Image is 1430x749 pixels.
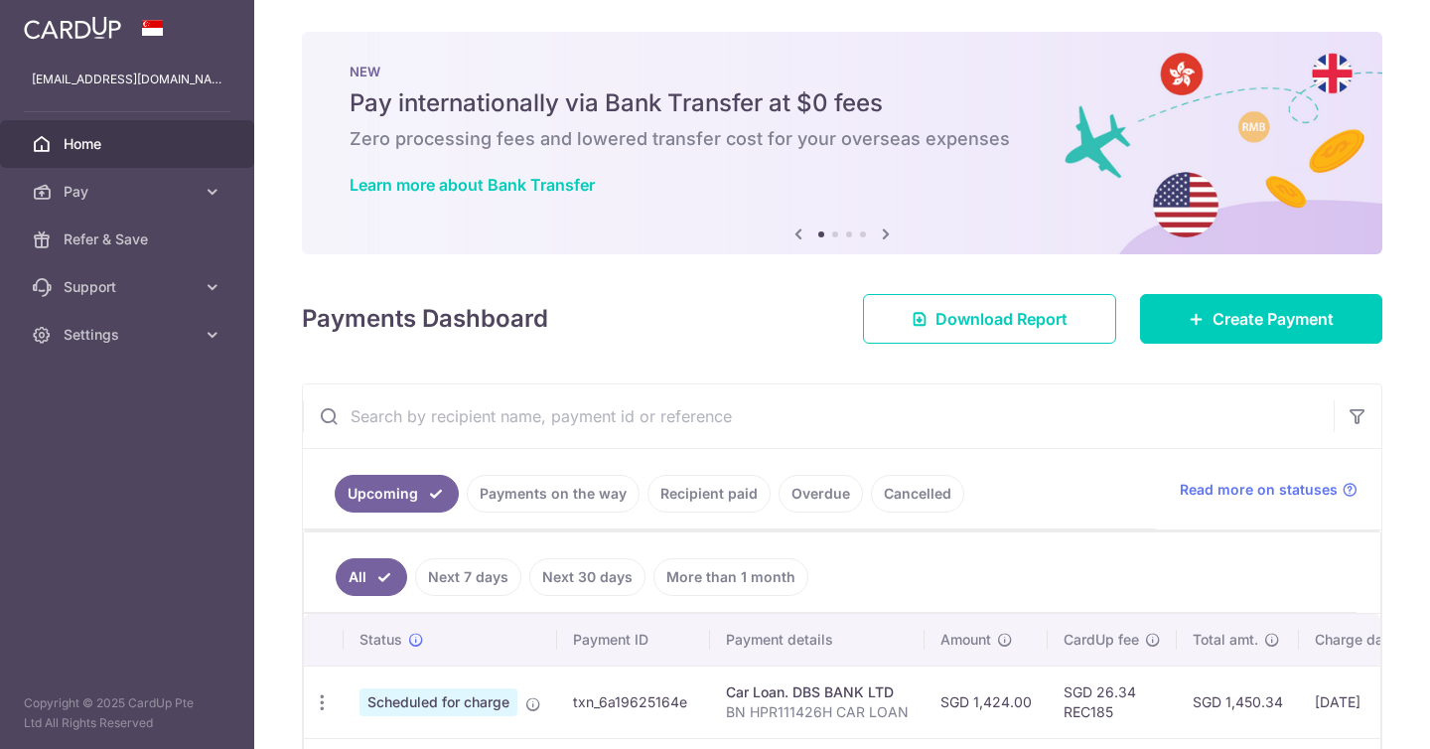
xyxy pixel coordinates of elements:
[350,175,595,195] a: Learn more about Bank Transfer
[935,307,1068,331] span: Download Report
[64,325,195,345] span: Settings
[557,614,710,666] th: Payment ID
[350,87,1335,119] h5: Pay internationally via Bank Transfer at $0 fees
[32,70,222,89] p: [EMAIL_ADDRESS][DOMAIN_NAME]
[647,475,771,513] a: Recipient paid
[710,614,925,666] th: Payment details
[779,475,863,513] a: Overdue
[359,688,517,716] span: Scheduled for charge
[1213,307,1334,331] span: Create Payment
[302,301,548,337] h4: Payments Dashboard
[1315,630,1396,650] span: Charge date
[64,229,195,249] span: Refer & Save
[557,666,710,738] td: txn_6a19625164e
[871,475,964,513] a: Cancelled
[24,16,121,40] img: CardUp
[1180,480,1338,500] span: Read more on statuses
[1193,630,1258,650] span: Total amt.
[1140,294,1382,344] a: Create Payment
[359,630,402,650] span: Status
[302,32,1382,254] img: Bank transfer banner
[726,702,909,722] p: BN HPR111426H CAR LOAN
[1177,666,1299,738] td: SGD 1,450.34
[1048,666,1177,738] td: SGD 26.34 REC185
[335,475,459,513] a: Upcoming
[467,475,640,513] a: Payments on the way
[350,127,1335,151] h6: Zero processing fees and lowered transfer cost for your overseas expenses
[336,558,407,596] a: All
[940,630,991,650] span: Amount
[653,558,808,596] a: More than 1 month
[726,682,909,702] div: Car Loan. DBS BANK LTD
[303,384,1334,448] input: Search by recipient name, payment id or reference
[863,294,1116,344] a: Download Report
[64,134,195,154] span: Home
[529,558,645,596] a: Next 30 days
[64,277,195,297] span: Support
[350,64,1335,79] p: NEW
[64,182,195,202] span: Pay
[415,558,521,596] a: Next 7 days
[1180,480,1358,500] a: Read more on statuses
[1064,630,1139,650] span: CardUp fee
[925,666,1048,738] td: SGD 1,424.00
